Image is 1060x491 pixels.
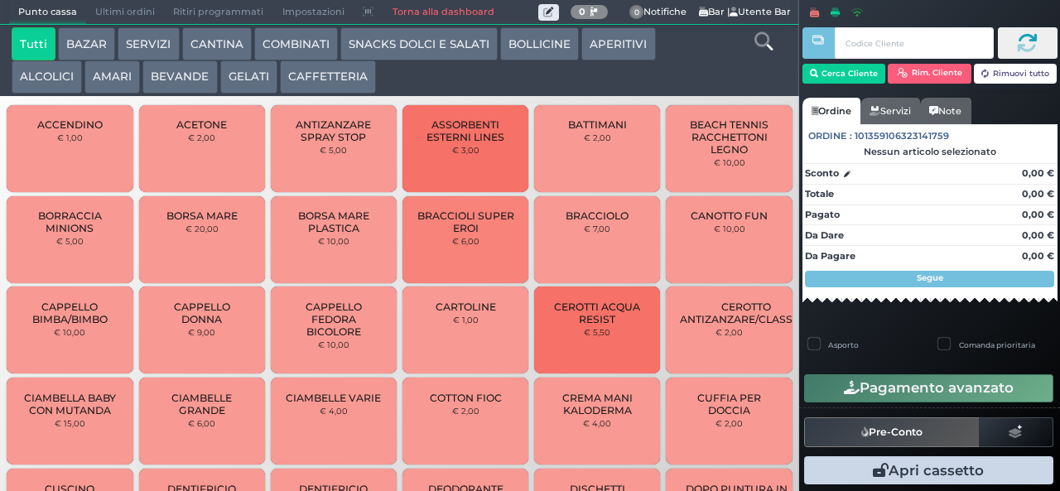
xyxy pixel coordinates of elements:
small: € 5,50 [584,327,610,337]
span: BATTIMANI [568,118,627,131]
span: CANOTTO FUN [691,209,768,222]
input: Codice Cliente [835,27,993,59]
span: CREMA MANI KALODERMA [548,392,647,416]
button: Tutti [12,27,55,60]
strong: 0,00 € [1022,250,1054,262]
span: BRACCIOLO [566,209,629,222]
span: CAPPELLO DONNA [152,301,251,325]
small: € 2,00 [452,406,479,416]
small: € 20,00 [185,224,219,233]
a: Torna alla dashboard [383,1,503,24]
span: Ritiri programmati [164,1,272,24]
strong: Segue [917,272,943,283]
small: € 6,00 [452,236,479,246]
span: ANTIZANZARE SPRAY STOP [285,118,383,143]
span: BORSA MARE PLASTICA [285,209,383,234]
button: COMBINATI [254,27,338,60]
span: CARTOLINE [436,301,496,313]
span: CAPPELLO FEDORA BICOLORE [285,301,383,338]
label: Asporto [828,339,859,350]
span: 101359106323141759 [855,129,949,143]
a: Note [920,98,971,124]
small: € 10,00 [318,339,349,349]
strong: 0,00 € [1022,167,1054,179]
small: € 2,00 [584,132,611,142]
button: Rim. Cliente [888,64,971,84]
span: CIAMBELLE GRANDE [152,392,251,416]
strong: Da Pagare [805,250,855,262]
button: BEVANDE [142,60,217,94]
small: € 5,00 [320,145,347,155]
strong: 0,00 € [1022,209,1054,220]
label: Comanda prioritaria [959,339,1035,350]
span: ACETONE [176,118,227,131]
button: Rimuovi tutto [974,64,1058,84]
span: CAPPELLO BIMBA/BIMBO [21,301,119,325]
strong: Sconto [805,166,839,181]
small: € 6,00 [188,418,215,428]
small: € 4,00 [320,406,348,416]
span: ASSORBENTI ESTERNI LINES [417,118,515,143]
span: Punto cassa [9,1,86,24]
span: CUFFIA PER DOCCIA [680,392,778,416]
span: BEACH TENNIS RACCHETTONI LEGNO [680,118,778,156]
strong: Totale [805,188,834,200]
small: € 3,00 [452,145,479,155]
small: € 5,00 [56,236,84,246]
span: ACCENDINO [37,118,103,131]
small: € 10,00 [714,157,745,167]
button: Pagamento avanzato [804,374,1053,402]
small: € 15,00 [55,418,85,428]
button: ALCOLICI [12,60,82,94]
button: BOLLICINE [500,27,579,60]
button: CAFFETTERIA [280,60,376,94]
span: CEROTTI ACQUA RESIST [548,301,647,325]
span: CIAMBELLE VARIE [286,392,381,404]
span: Ultimi ordini [86,1,164,24]
strong: Da Dare [805,229,844,241]
span: 0 [629,5,644,20]
span: BORRACCIA MINIONS [21,209,119,234]
small: € 2,00 [715,327,743,337]
span: COTTON FIOC [430,392,502,404]
small: € 2,00 [715,418,743,428]
button: Cerca Cliente [802,64,886,84]
a: Servizi [860,98,920,124]
span: Impostazioni [273,1,354,24]
a: Ordine [802,98,860,124]
div: Nessun articolo selezionato [802,146,1058,157]
strong: 0,00 € [1022,188,1054,200]
small: € 1,00 [57,132,83,142]
button: SERVIZI [118,27,179,60]
strong: Pagato [805,209,840,220]
span: CIAMBELLA BABY CON MUTANDA [21,392,119,416]
button: APERITIVI [581,27,655,60]
small: € 10,00 [54,327,85,337]
small: € 9,00 [188,327,215,337]
button: GELATI [220,60,277,94]
small: € 4,00 [583,418,611,428]
span: BORSA MARE [166,209,238,222]
small: € 1,00 [453,315,479,325]
span: CEROTTO ANTIZANZARE/CLASSICO [680,301,812,325]
button: CANTINA [182,27,252,60]
small: € 2,00 [188,132,215,142]
strong: 0,00 € [1022,229,1054,241]
button: Apri cassetto [804,456,1053,484]
button: Pre-Conto [804,417,980,447]
b: 0 [579,6,585,17]
small: € 10,00 [318,236,349,246]
small: € 7,00 [584,224,610,233]
small: € 10,00 [714,224,745,233]
span: BRACCIOLI SUPER EROI [417,209,515,234]
button: SNACKS DOLCI E SALATI [340,27,498,60]
button: AMARI [84,60,140,94]
span: Ordine : [808,129,852,143]
button: BAZAR [58,27,115,60]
